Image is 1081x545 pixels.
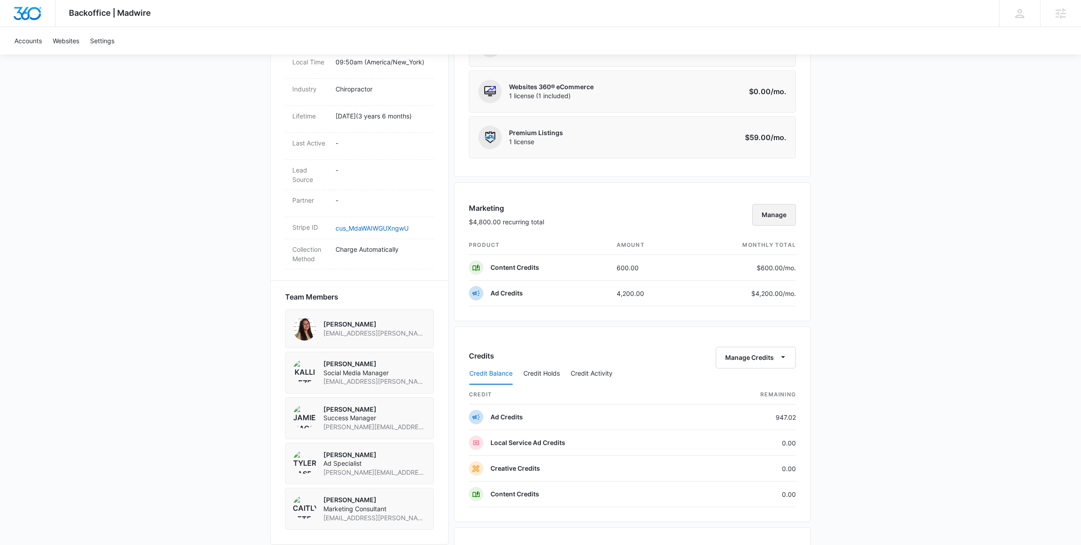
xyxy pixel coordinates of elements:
[292,245,328,263] dt: Collection Method
[336,57,427,67] p: 09:50am ( America/New_York )
[469,217,544,227] p: $4,800.00 recurring total
[292,138,328,148] dt: Last Active
[285,79,434,106] div: IndustryChiropractor
[293,450,316,474] img: Tyler Rasdon
[293,317,316,341] img: Audriana Talamantes
[716,347,796,368] button: Manage Credits
[523,363,560,385] button: Credit Holds
[292,57,328,67] dt: Local Time
[323,468,426,477] span: [PERSON_NAME][EMAIL_ADDRESS][PERSON_NAME][DOMAIN_NAME]
[47,27,85,54] a: Websites
[491,490,539,499] p: Content Credits
[85,27,120,54] a: Settings
[491,289,523,298] p: Ad Credits
[336,111,427,121] p: [DATE] ( 3 years 6 months )
[292,111,328,121] dt: Lifetime
[700,430,796,456] td: 0.00
[323,422,426,431] span: [PERSON_NAME][EMAIL_ADDRESS][PERSON_NAME][DOMAIN_NAME]
[293,405,316,428] img: Jamie Dagg
[469,236,609,255] th: product
[609,255,686,281] td: 600.00
[336,165,427,175] p: -
[336,138,427,148] p: -
[700,481,796,507] td: 0.00
[336,224,409,232] a: cus_MdaWAIWGUXngwU
[323,368,426,377] span: Social Media Manager
[292,84,328,94] dt: Industry
[509,137,563,146] span: 1 license
[571,363,613,385] button: Credit Activity
[323,459,426,468] span: Ad Specialist
[293,359,316,383] img: Kalli Pezel
[744,132,786,143] p: $59.00
[469,363,513,385] button: Credit Balance
[609,236,686,255] th: amount
[323,359,426,368] p: [PERSON_NAME]
[509,82,594,91] p: Websites 360® eCommerce
[744,86,786,97] p: $0.00
[336,195,427,205] p: -
[469,350,494,361] h3: Credits
[700,385,796,404] th: Remaining
[751,289,796,298] p: $4,200.00
[323,450,426,459] p: [PERSON_NAME]
[285,217,434,239] div: Stripe IDcus_MdaWAIWGUXngwU
[783,264,796,272] span: /mo.
[285,190,434,217] div: Partner-
[609,281,686,306] td: 4,200.00
[285,106,434,133] div: Lifetime[DATE](3 years 6 months)
[323,405,426,414] p: [PERSON_NAME]
[323,320,426,329] p: [PERSON_NAME]
[285,133,434,160] div: Last Active-
[491,464,540,473] p: Creative Credits
[771,133,786,142] span: /mo.
[469,203,544,213] h3: Marketing
[292,165,328,184] dt: Lead Source
[285,160,434,190] div: Lead Source-
[292,223,328,232] dt: Stripe ID
[783,290,796,297] span: /mo.
[9,27,47,54] a: Accounts
[323,513,426,522] span: [EMAIL_ADDRESS][PERSON_NAME][DOMAIN_NAME]
[323,504,426,513] span: Marketing Consultant
[686,236,796,255] th: monthly total
[469,385,700,404] th: credit
[509,91,594,100] span: 1 license (1 included)
[69,8,151,18] span: Backoffice | Madwire
[509,128,563,137] p: Premium Listings
[491,413,523,422] p: Ad Credits
[323,413,426,422] span: Success Manager
[285,239,434,269] div: Collection MethodCharge Automatically
[323,495,426,504] p: [PERSON_NAME]
[336,84,427,94] p: Chiropractor
[771,87,786,96] span: /mo.
[285,291,338,302] span: Team Members
[700,404,796,430] td: 947.02
[323,377,426,386] span: [EMAIL_ADDRESS][PERSON_NAME][DOMAIN_NAME]
[700,456,796,481] td: 0.00
[491,438,565,447] p: Local Service Ad Credits
[752,204,796,226] button: Manage
[293,495,316,519] img: Caitlyn Peters
[285,52,434,79] div: Local Time09:50am (America/New_York)
[292,195,328,205] dt: Partner
[323,329,426,338] span: [EMAIL_ADDRESS][PERSON_NAME][DOMAIN_NAME]
[754,263,796,272] p: $600.00
[491,263,539,272] p: Content Credits
[336,245,427,254] p: Charge Automatically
